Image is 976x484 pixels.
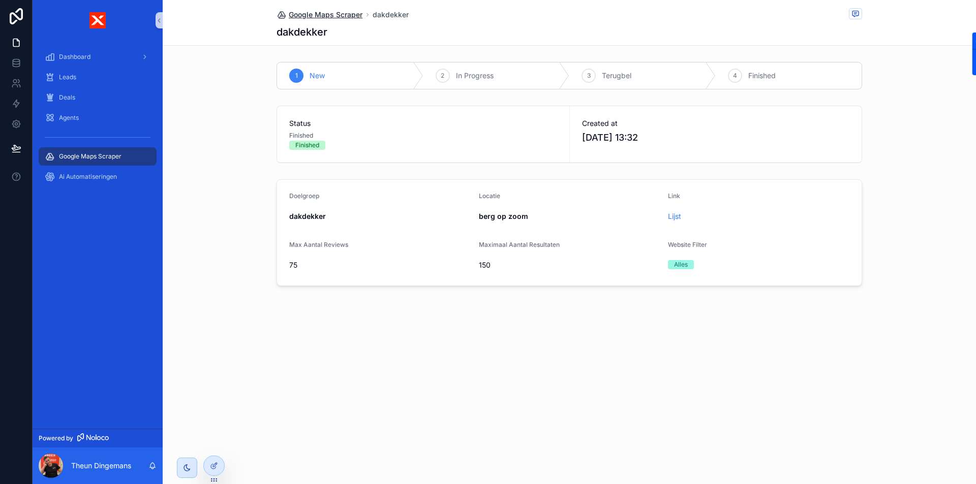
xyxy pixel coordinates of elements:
[289,212,326,220] strong: dakdekker
[39,434,73,442] span: Powered by
[479,212,528,220] strong: berg op zoom
[668,192,680,200] span: Link
[59,53,90,61] span: Dashboard
[289,118,557,128] span: Status
[289,132,313,140] span: Finished
[39,88,157,107] a: Deals
[289,192,319,200] span: Doelgroep
[295,141,319,150] div: Finished
[748,71,776,81] span: Finished
[582,118,850,128] span: Created at
[310,71,325,81] span: New
[39,48,157,66] a: Dashboard
[71,461,131,471] p: Theun Dingemans
[277,10,362,20] a: Google Maps Scraper
[479,241,560,248] span: Maximaal Aantal Resultaten
[479,192,500,200] span: Locatie
[674,260,688,269] div: Alles
[602,71,631,81] span: Terugbel
[582,131,850,145] span: [DATE] 13:32
[277,25,327,39] h1: dakdekker
[59,114,79,122] span: Agents
[668,241,707,248] span: Website Filter
[289,260,471,270] span: 75
[39,147,157,166] a: Google Maps Scraper
[59,173,117,181] span: Ai Automatiseringen
[33,41,163,199] div: scrollable content
[59,93,75,102] span: Deals
[39,109,157,127] a: Agents
[441,72,444,80] span: 2
[33,429,163,447] a: Powered by
[89,12,106,28] img: App logo
[733,72,737,80] span: 4
[289,10,362,20] span: Google Maps Scraper
[587,72,591,80] span: 3
[59,73,76,81] span: Leads
[668,212,681,220] a: Lijst
[479,260,660,270] span: 150
[289,241,348,248] span: Max Aantal Reviews
[295,72,298,80] span: 1
[373,10,409,20] a: dakdekker
[59,152,121,160] span: Google Maps Scraper
[39,68,157,86] a: Leads
[456,71,494,81] span: In Progress
[39,168,157,186] a: Ai Automatiseringen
